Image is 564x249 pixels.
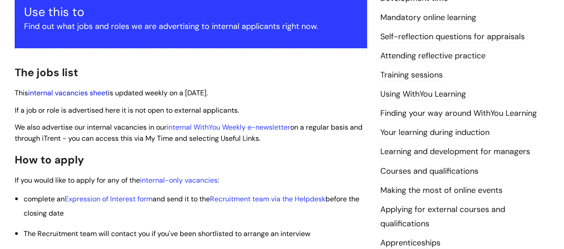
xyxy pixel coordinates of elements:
a: Attending reflective practice [380,50,486,62]
a: Finding your way around WithYou Learning [380,108,537,119]
a: Expression of Interest form [65,194,152,204]
span: If a job or role is advertised here it is not open to external applicants. [15,106,239,115]
h3: Use this to [24,5,358,19]
a: Learning and development for managers [380,146,530,158]
a: Using WithYou Learning [380,89,466,100]
span: This is updated weekly on a [DATE]. [15,88,208,98]
a: internal vacancies sheet [28,88,108,98]
span: complete an [24,194,65,204]
span: and send it to the before the c [24,194,359,218]
a: Courses and qualifications [380,166,478,177]
span: How to apply [15,153,84,167]
span: The Recruitment team will contact you if you've been shortlisted to arrange an interview [24,229,310,238]
span: losing date [28,208,64,218]
p: Find out what jobs and roles we are advertising to internal applicants right now. [24,19,358,33]
a: Apprenticeships [380,237,440,249]
span: The jobs list [15,65,78,79]
span: We also advertise our internal vacancies in our on a regular basis and through iTrent - you can a... [15,122,362,143]
span: If you would like to apply for any of the : [15,176,219,185]
a: internal WithYou Weekly e-newsletter [167,122,290,132]
a: internal-only vacancies [140,176,218,185]
a: Self-reflection questions for appraisals [380,31,525,43]
a: Your learning during induction [380,127,490,139]
a: Training sessions [380,69,443,81]
a: Making the most of online events [380,185,502,196]
a: Recruitment team via the Helpdesk [210,194,325,204]
a: Applying for external courses and qualifications [380,204,505,230]
a: Mandatory online learning [380,12,476,24]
